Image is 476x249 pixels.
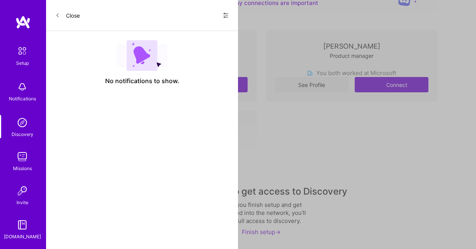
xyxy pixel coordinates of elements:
[12,130,33,138] div: Discovery
[14,43,30,59] img: setup
[16,59,29,67] div: Setup
[15,183,30,198] img: Invite
[15,115,30,130] img: discovery
[117,40,167,71] img: empty
[4,233,41,241] div: [DOMAIN_NAME]
[15,217,30,233] img: guide book
[15,15,31,29] img: logo
[13,164,32,172] div: Missions
[15,79,30,95] img: bell
[105,77,179,85] span: No notifications to show.
[17,198,28,206] div: Invite
[9,95,36,103] div: Notifications
[55,9,80,21] button: Close
[15,149,30,164] img: teamwork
